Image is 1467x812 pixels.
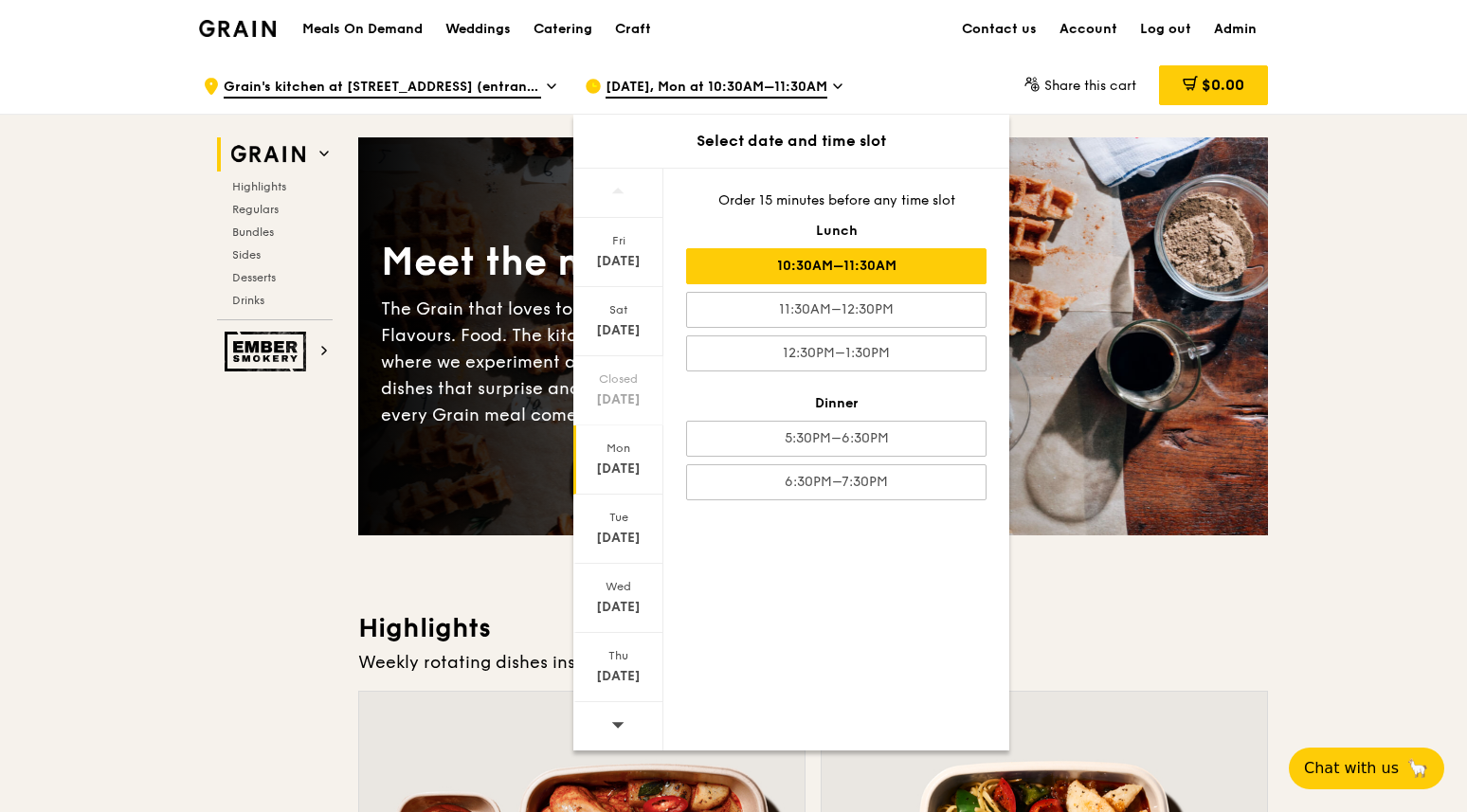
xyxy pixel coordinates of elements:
a: Admin [1203,1,1268,58]
span: $0.00 [1202,76,1244,94]
span: Drinks [232,294,264,307]
img: Grain web logo [225,137,312,171]
span: Chat with us [1304,757,1399,780]
span: Highlights [232,180,286,193]
div: Meet the new Grain [381,237,813,288]
div: Mon [576,441,661,456]
div: 5:30PM–6:30PM [686,421,987,457]
span: Sides [232,248,261,262]
div: Dinner [686,394,987,413]
div: The Grain that loves to play. With ingredients. Flavours. Food. The kitchen is our happy place, w... [381,296,813,428]
button: Chat with us🦙 [1289,748,1444,789]
a: Contact us [951,1,1048,58]
div: Lunch [686,222,987,241]
div: Wed [576,579,661,594]
a: Account [1048,1,1129,58]
span: 🦙 [1406,757,1429,780]
span: Grain's kitchen at [STREET_ADDRESS] (entrance along [PERSON_NAME][GEOGRAPHIC_DATA]) [224,78,541,99]
div: Fri [576,233,661,248]
span: Regulars [232,203,279,216]
img: Ember Smokery web logo [225,332,312,371]
div: Craft [615,1,651,58]
div: Thu [576,648,661,663]
h1: Meals On Demand [302,20,423,39]
div: [DATE] [576,321,661,340]
div: Select date and time slot [573,130,1009,153]
h3: Highlights [358,611,1268,645]
div: Weddings [445,1,511,58]
div: Weekly rotating dishes inspired by flavours from around the world. [358,649,1268,676]
a: Catering [522,1,604,58]
img: Grain [199,20,276,37]
span: Share this cart [1044,78,1136,94]
a: Log out [1129,1,1203,58]
div: 12:30PM–1:30PM [686,335,987,371]
div: 11:30AM–12:30PM [686,292,987,328]
div: Tue [576,510,661,525]
div: [DATE] [576,667,661,686]
div: 10:30AM–11:30AM [686,248,987,284]
div: 6:30PM–7:30PM [686,464,987,500]
div: [DATE] [576,598,661,617]
div: Catering [534,1,592,58]
div: [DATE] [576,460,661,478]
div: Order 15 minutes before any time slot [686,191,987,210]
div: [DATE] [576,252,661,271]
span: Bundles [232,226,274,239]
a: Craft [604,1,662,58]
span: Desserts [232,271,276,284]
div: Sat [576,302,661,317]
span: [DATE], Mon at 10:30AM–11:30AM [606,78,827,99]
a: Weddings [434,1,522,58]
div: [DATE] [576,529,661,548]
div: [DATE] [576,390,661,409]
div: Closed [576,371,661,387]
